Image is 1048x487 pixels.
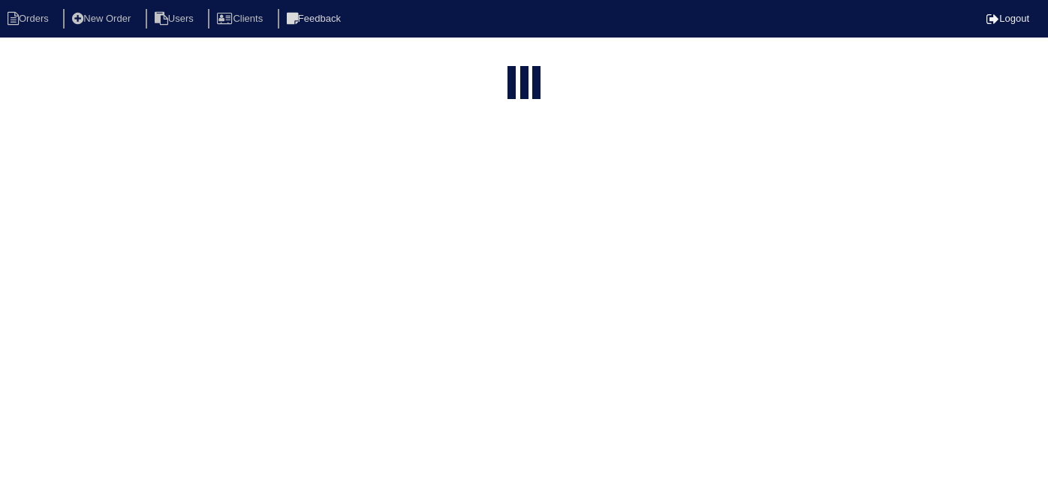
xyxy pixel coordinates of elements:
[63,13,143,24] a: New Order
[146,13,206,24] a: Users
[63,9,143,29] li: New Order
[520,66,529,102] div: loading...
[208,9,275,29] li: Clients
[278,9,353,29] li: Feedback
[208,13,275,24] a: Clients
[146,9,206,29] li: Users
[986,13,1029,24] a: Logout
